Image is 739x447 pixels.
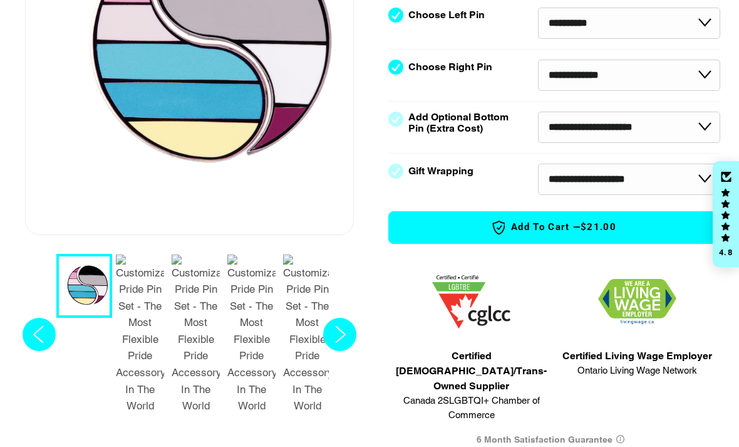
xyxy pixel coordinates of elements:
[408,166,473,177] label: Gift Wrapping
[718,248,733,256] div: 4.8
[562,364,712,378] span: Ontario Living Wage Network
[713,161,739,268] div: Click to open Judge.me floating reviews tab
[56,254,112,318] button: 1 / 7
[598,279,676,325] img: 1706832627.png
[283,255,331,414] img: Customizable Pride Pin Set - The Most Flexible Pride Accessory In The World
[395,394,548,422] span: Canada 2SLGBTQI+ Chamber of Commerce
[581,221,616,234] span: $21.00
[562,349,712,364] span: Certified Living Wage Employer
[319,254,360,420] button: Next slide
[19,254,59,420] button: Previous slide
[224,254,279,420] button: 4 / 7
[395,349,548,394] span: Certified [DEMOGRAPHIC_DATA]/Trans-Owned Supplier
[116,255,164,414] img: Customizable Pride Pin Set - The Most Flexible Pride Accessory In The World
[432,275,510,329] img: 1705457225.png
[172,255,220,414] img: Customizable Pride Pin Set - The Most Flexible Pride Accessory In The World
[168,254,224,420] button: 3 / 7
[408,219,701,236] span: Add to Cart —
[408,112,514,134] label: Add Optional Bottom Pin (Extra Cost)
[112,254,168,420] button: 2 / 7
[388,211,720,244] button: Add to Cart —$21.00
[227,255,276,414] img: Customizable Pride Pin Set - The Most Flexible Pride Accessory In The World
[279,254,335,420] button: 5 / 7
